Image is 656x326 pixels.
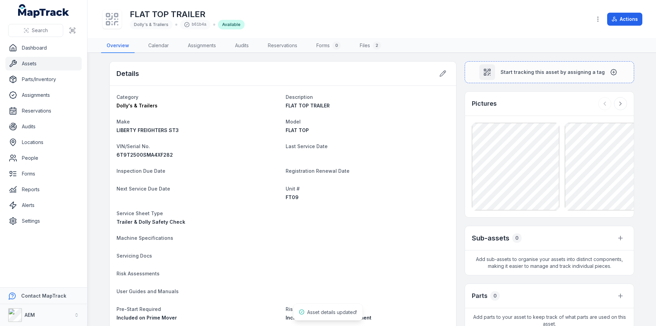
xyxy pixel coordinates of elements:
a: Overview [101,39,135,53]
a: Reservations [262,39,303,53]
a: MapTrack [18,4,69,18]
span: Category [117,94,138,100]
span: FT09 [286,194,299,200]
button: Search [8,24,63,37]
div: 0 [490,291,500,301]
strong: AEM [25,312,35,318]
span: Model [286,119,301,125]
a: Forms [5,167,82,181]
span: Risk Assessment needed? [286,306,348,312]
a: Reports [5,183,82,196]
span: Included on Truck Risk Assessment [286,315,371,321]
span: Registration Renewal Date [286,168,350,174]
div: Available [218,20,245,29]
div: 0 [332,41,341,50]
a: Reservations [5,104,82,118]
span: Asset details updated! [307,309,357,315]
span: Next Service Due Date [117,186,170,192]
a: Assets [5,57,82,70]
a: Dashboard [5,41,82,55]
span: Inspection Due Date [117,168,165,174]
span: VIN/Serial No. [117,143,150,149]
h2: Details [117,69,139,78]
a: Forms0 [311,39,346,53]
h3: Parts [472,291,488,301]
span: Description [286,94,313,100]
button: Actions [607,13,642,26]
div: 2 [373,41,381,50]
span: Included on Prime Mover [117,315,177,321]
span: Unit # [286,186,300,192]
span: Start tracking this asset by assigning a tag [501,69,605,76]
div: b61b4a [180,20,210,29]
span: FLAT TOP [286,127,309,133]
div: 0 [512,233,522,243]
span: User Guides and Manuals [117,288,179,294]
span: Trailer & Dolly Safety Check [117,219,185,225]
span: Add sub-assets to organise your assets into distinct components, making it easier to manage and t... [465,250,634,275]
a: Locations [5,135,82,149]
h2: Sub-assets [472,233,509,243]
button: Start tracking this asset by assigning a tag [465,61,634,83]
span: Service Sheet Type [117,210,163,216]
span: Servicing Docs [117,253,152,259]
h3: Pictures [472,99,497,108]
a: Files2 [354,39,386,53]
a: Settings [5,214,82,228]
span: 6T9T2500SMA4XF282 [117,152,173,158]
a: Alerts [5,198,82,212]
a: Parts/Inventory [5,73,82,86]
h1: FLAT TOP TRAILER [130,9,245,20]
a: Assignments [182,39,221,53]
span: Machine Specifications [117,235,173,241]
span: Risk Assessments [117,271,160,276]
a: Calendar [143,39,174,53]
span: LIBERTY FREIGHTERS ST3 [117,127,179,133]
span: Pre-Start Required [117,306,161,312]
strong: Contact MapTrack [21,293,66,299]
span: Last Service Date [286,143,328,149]
a: Audits [5,120,82,133]
span: Make [117,119,130,125]
span: FLAT TOP TRAILER [286,103,330,108]
span: Search [32,27,48,34]
span: Dolly's & Trailers [134,22,168,27]
a: Audits [230,39,254,53]
a: People [5,151,82,165]
a: Assignments [5,88,82,102]
span: Dolly's & Trailers [117,103,158,108]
